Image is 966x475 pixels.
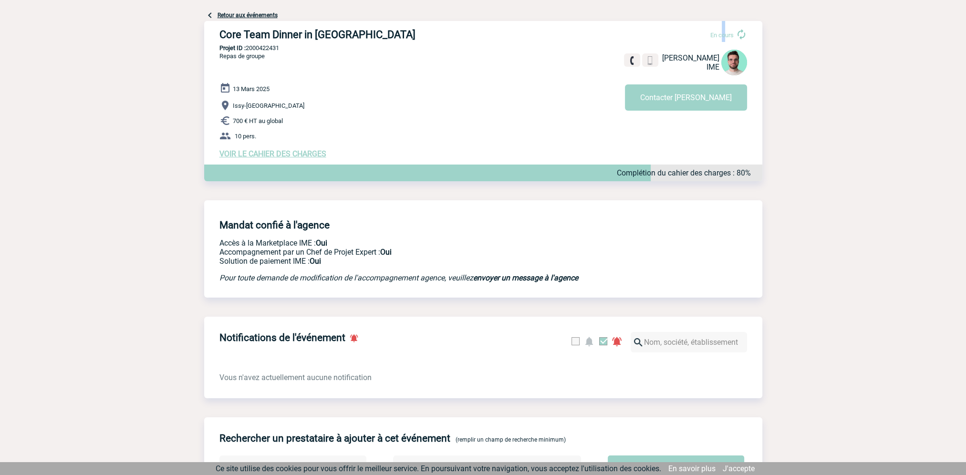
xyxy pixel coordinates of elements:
[219,149,326,158] a: VOIR LE CAHIER DES CHARGES
[219,29,506,41] h3: Core Team Dinner in [GEOGRAPHIC_DATA]
[646,56,654,65] img: portable.png
[310,257,321,266] b: Oui
[219,52,265,60] span: Repas de groupe
[316,238,327,248] b: Oui
[628,56,636,65] img: fixe.png
[216,464,661,473] span: Ce site utilise des cookies pour vous offrir le meilleur service. En poursuivant votre navigation...
[219,44,246,52] b: Projet ID :
[219,248,615,257] p: Prestation payante
[235,133,256,140] span: 10 pers.
[380,248,392,257] b: Oui
[456,436,566,443] span: (remplir un champ de recherche minimum)
[233,117,283,124] span: 700 € HT au global
[219,238,615,248] p: Accès à la Marketplace IME :
[219,373,372,382] span: Vous n'avez actuellement aucune notification
[219,219,330,231] h4: Mandat confié à l'agence
[706,62,719,72] span: IME
[218,12,278,19] a: Retour aux événements
[219,273,578,282] em: Pour toute demande de modification de l'accompagnement agence, veuillez
[219,332,345,343] h4: Notifications de l'événement
[625,84,747,111] button: Contacter [PERSON_NAME]
[721,50,747,75] img: 121547-2.png
[219,257,615,266] p: Conformité aux process achat client, Prise en charge de la facturation, Mutualisation de plusieur...
[233,102,304,109] span: Issy-[GEOGRAPHIC_DATA]
[473,273,578,282] a: envoyer un message à l'agence
[723,464,755,473] a: J'accepte
[233,85,270,93] span: 13 Mars 2025
[219,433,450,444] h4: Rechercher un prestataire à ajouter à cet événement
[204,44,762,52] p: 2000422431
[662,53,719,62] span: [PERSON_NAME]
[710,31,734,39] span: En cours
[668,464,716,473] a: En savoir plus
